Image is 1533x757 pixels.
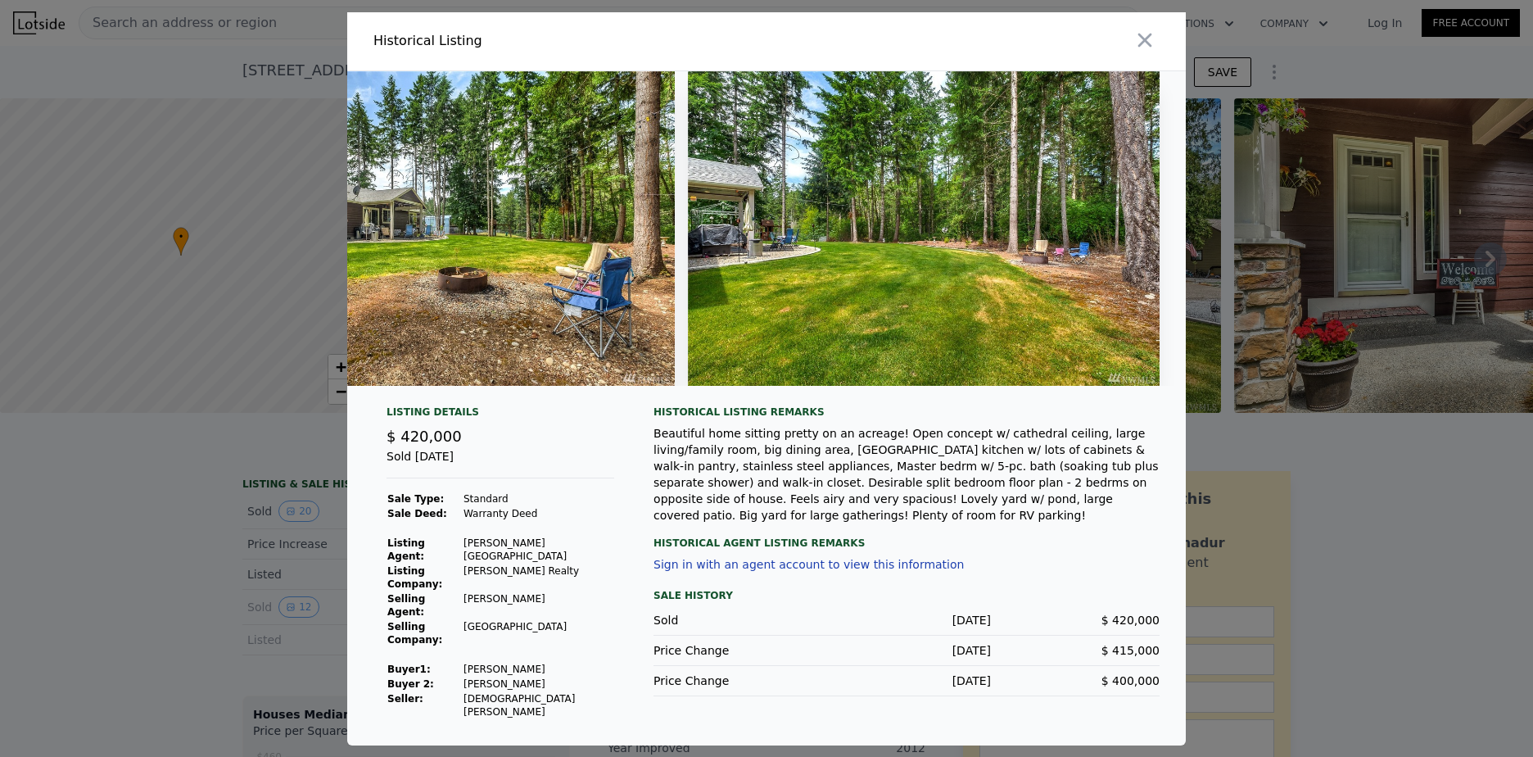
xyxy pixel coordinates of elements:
strong: Selling Agent: [387,593,425,618]
div: Historical Agent Listing Remarks [653,524,1160,550]
div: Sale History [653,586,1160,605]
strong: Selling Company: [387,621,442,646]
img: Property Img [203,71,675,386]
strong: Listing Company: [387,565,442,590]
td: [DEMOGRAPHIC_DATA][PERSON_NAME] [463,691,614,719]
div: Historical Listing remarks [653,406,1160,419]
strong: Buyer 1 : [387,664,431,675]
strong: Sale Type: [387,493,444,505]
div: Beautiful home sitting pretty on an acreage! Open concept w/ cathedral ceiling, large living/fami... [653,425,1160,524]
div: [DATE] [822,612,991,628]
span: $ 420,000 [1101,614,1160,627]
td: [PERSON_NAME] [463,662,614,677]
td: [PERSON_NAME] [463,592,614,619]
td: [GEOGRAPHIC_DATA] [463,619,614,647]
strong: Listing Agent: [387,537,425,562]
div: Price Change [653,673,822,689]
div: [DATE] [822,673,991,689]
div: Sold [DATE] [387,448,614,478]
button: Sign in with an agent account to view this information [653,558,964,571]
strong: Seller : [387,693,423,705]
td: [PERSON_NAME] Realty [463,564,614,592]
div: Listing Details [387,406,614,425]
div: Price Change [653,642,822,659]
span: $ 420,000 [387,428,462,445]
td: [PERSON_NAME] [GEOGRAPHIC_DATA] [463,536,614,564]
img: Property Img [688,71,1160,386]
span: $ 415,000 [1101,644,1160,657]
div: [DATE] [822,642,991,659]
td: Warranty Deed [463,506,614,521]
strong: Sale Deed: [387,508,447,519]
strong: Buyer 2: [387,678,434,690]
span: $ 400,000 [1101,674,1160,687]
td: Standard [463,492,614,506]
div: Sold [653,612,822,628]
td: [PERSON_NAME] [463,677,614,691]
div: Historical Listing [373,31,760,51]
